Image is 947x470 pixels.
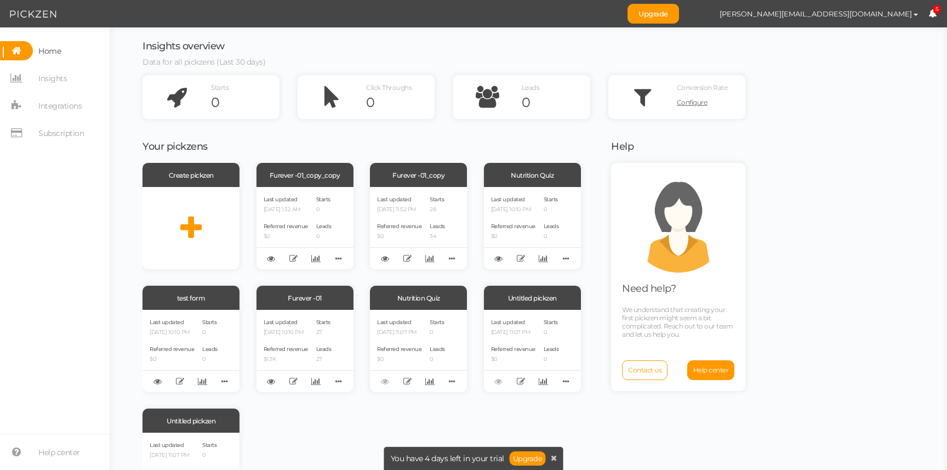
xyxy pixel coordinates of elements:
p: 0 [544,206,559,213]
span: Leads [544,346,559,353]
p: $1.3K [264,356,308,363]
span: Starts [211,83,229,92]
p: [DATE] 10:10 PM [150,329,194,336]
span: Last updated [377,196,411,203]
p: 28 [430,206,445,213]
span: Leads [316,346,332,353]
div: 0 [211,94,279,111]
span: Leads [430,223,445,230]
span: Subscription [38,124,84,142]
p: [DATE] 11:07 PM [150,452,194,459]
span: Need help? [622,282,676,295]
div: Furever -01_copy [370,163,467,187]
div: Last updated [DATE] 11:07 PM Referred revenue $0 Starts 0 Leads 0 [484,310,581,392]
div: 0 [522,94,590,111]
div: Last updated [DATE] 11:52 PM Referred revenue $0 Starts 28 Leads 34 [370,187,467,269]
p: 0 [202,356,218,363]
span: Conversion Rate [677,83,728,92]
span: Starts [430,196,444,203]
p: $0 [491,233,535,240]
div: Untitled pickzen [484,286,581,310]
span: Last updated [264,196,298,203]
span: Last updated [150,319,184,326]
p: 0 [544,356,559,363]
span: Starts [316,319,330,326]
span: Your pickzens [142,140,208,152]
span: Starts [544,196,558,203]
div: Furever -01 [256,286,353,310]
span: Starts [202,319,216,326]
a: Upgrade [510,451,546,466]
span: Leads [522,83,540,92]
a: Help center [687,360,735,380]
img: support.png [629,174,728,273]
div: 0 [366,94,435,111]
span: Last updated [491,319,525,326]
p: 0 [202,452,218,459]
span: Click Throughs [366,83,412,92]
p: 0 [544,233,559,240]
span: Starts [316,196,330,203]
span: Last updated [264,319,298,326]
p: $0 [491,356,535,363]
span: Leads [202,346,218,353]
p: 0 [544,329,559,336]
span: Referred revenue [264,346,308,353]
p: [DATE] 11:07 PM [377,329,421,336]
span: Starts [202,441,216,449]
div: test form [142,286,239,310]
span: Help [611,140,634,152]
span: Insights [38,70,67,87]
span: Integrations [38,97,82,115]
p: $0 [377,356,421,363]
span: Last updated [491,196,525,203]
a: Configure [677,94,745,111]
a: Upgrade [627,4,679,24]
span: Starts [430,319,444,326]
div: Last updated [DATE] 10:10 PM Referred revenue $0 Starts 0 Leads 0 [142,310,239,392]
p: 0 [316,233,332,240]
p: 27 [316,356,332,363]
div: Last updated [DATE] 10:10 PM Referred revenue $1.3K Starts 27 Leads 27 [256,310,353,392]
div: Furever -01_copy_copy [256,163,353,187]
p: 27 [316,329,332,336]
p: 0 [316,206,332,213]
div: Untitled pickzen [142,409,239,433]
p: [DATE] 10:10 PM [491,206,535,213]
span: Create pickzen [169,171,214,179]
span: Contact us [628,366,661,374]
p: 0 [430,356,445,363]
span: Referred revenue [264,223,308,230]
span: Referred revenue [377,223,421,230]
div: Nutrition Quiz [370,286,467,310]
span: You have 4 days left in your trial [391,455,504,462]
p: 34 [430,233,445,240]
button: [PERSON_NAME][EMAIL_ADDRESS][DOMAIN_NAME] [709,4,928,23]
p: $0 [150,356,194,363]
span: Last updated [377,319,411,326]
div: Nutrition Quiz [484,163,581,187]
span: Configure [677,98,708,106]
span: Insights overview [142,40,225,52]
p: [DATE] 10:10 PM [264,329,308,336]
img: Pickzen logo [10,8,56,21]
p: [DATE] 11:52 PM [377,206,421,213]
div: Last updated [DATE] 1:32 AM Referred revenue $0 Starts 0 Leads 0 [256,187,353,269]
span: We understand that creating your first pickzen might seem a bit complicated. Reach out to our tea... [622,305,733,338]
span: Leads [544,223,559,230]
p: [DATE] 1:32 AM [264,206,308,213]
p: 0 [430,329,445,336]
span: Help center [38,444,80,461]
span: Leads [316,223,332,230]
img: 0f89b77e1f8de0a8c70df4683e3cf21a [690,4,709,24]
span: Referred revenue [150,346,194,353]
span: Help center [693,366,729,374]
span: Last updated [150,441,184,449]
p: 0 [202,329,218,336]
span: Referred revenue [377,346,421,353]
div: Last updated [DATE] 11:07 PM Referred revenue $0 Starts 0 Leads 0 [370,310,467,392]
span: Data for all pickzens (Last 30 days) [142,57,265,67]
p: [DATE] 11:07 PM [491,329,535,336]
p: $0 [377,233,421,240]
span: 5 [933,5,941,14]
